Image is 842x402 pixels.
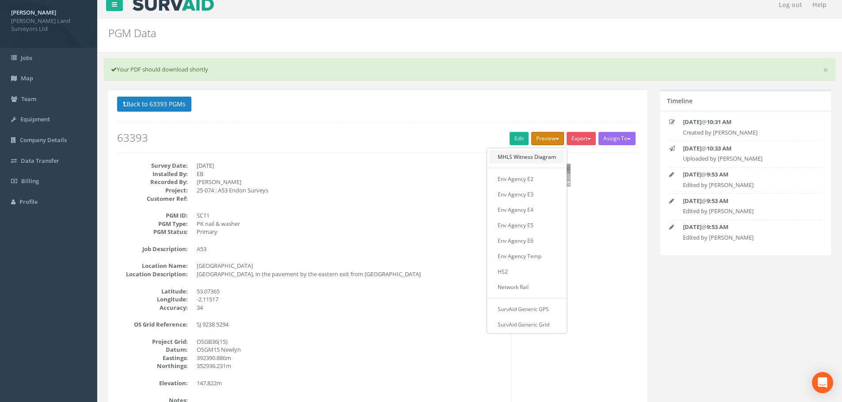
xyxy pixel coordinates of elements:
dd: 53.07365 [197,287,504,296]
dd: [DATE] [197,162,504,170]
dd: 147.822m [197,379,504,387]
dd: SC11 [197,211,504,220]
dt: Location Name: [117,262,188,270]
dd: 34 [197,304,504,312]
dd: Primary [197,228,504,236]
dd: A53 [197,245,504,253]
dt: Accuracy: [117,304,188,312]
a: × [823,65,828,75]
a: Env Agency E6 [489,234,565,248]
p: Created by [PERSON_NAME] [683,128,808,137]
span: Profile [19,198,38,206]
p: @ [683,118,808,126]
dd: 25-074 : A53 Endon Surveys [197,186,504,195]
dt: Project Grid: [117,338,188,346]
dt: PGM Status: [117,228,188,236]
p: @ [683,170,808,179]
strong: 10:31 AM [707,118,732,126]
dd: [GEOGRAPHIC_DATA], in the pavement by the eastern exit from [GEOGRAPHIC_DATA] [197,270,504,278]
dt: Datum: [117,346,188,354]
dd: 392390.886m [197,354,504,362]
span: Team [21,95,36,103]
dd: [PERSON_NAME] [197,178,504,186]
dt: Longitude: [117,295,188,304]
strong: 9:53 AM [707,223,728,231]
dd: PK nail & washer [197,220,504,228]
div: Your PDF should download shortly [104,58,835,81]
a: SurvAid Generic GPS [489,302,565,316]
h2: 63393 [117,132,638,143]
span: Data Transfer [21,157,59,165]
strong: 9:53 AM [707,197,728,205]
button: Assign To [598,132,636,145]
button: Preview [531,132,564,145]
p: Edited by [PERSON_NAME] [683,207,808,215]
a: Env Agency E2 [489,172,565,186]
p: @ [683,144,808,153]
dd: [GEOGRAPHIC_DATA] [197,262,504,270]
dd: OSGM15 Newlyn [197,346,504,354]
dt: Northings: [117,362,188,370]
dt: Customer Ref: [117,195,188,203]
strong: [DATE] [683,197,701,205]
dd: EB [197,170,504,178]
dt: OS Grid Reference: [117,320,188,329]
strong: [DATE] [683,223,701,231]
span: Equipment [20,115,50,123]
dt: Project: [117,186,188,195]
dt: Elevation: [117,379,188,387]
a: Env Agency E5 [489,218,565,232]
dt: Recorded By: [117,178,188,186]
a: Edit [510,132,529,145]
span: Billing [21,177,39,185]
button: Back to 63393 PGMs [117,97,191,112]
span: Map [21,74,33,82]
span: Jobs [21,54,32,62]
strong: [DATE] [683,144,701,152]
dt: Survey Date: [117,162,188,170]
a: SurvAid Generic Grid [489,318,565,331]
dd: -2.11517 [197,295,504,304]
a: MHLS Witness Diagram [489,150,565,164]
a: Env Agency E4 [489,203,565,217]
p: @ [683,197,808,205]
p: Edited by [PERSON_NAME] [683,233,808,242]
dt: Installed By: [117,170,188,178]
strong: [DATE] [683,170,701,178]
strong: [DATE] [683,118,701,126]
span: Company Details [20,136,67,144]
dd: 352936.231m [197,362,504,370]
a: HS2 [489,265,565,278]
strong: 10:33 AM [707,144,732,152]
p: Uploaded by [PERSON_NAME] [683,154,808,163]
strong: [PERSON_NAME] [11,8,56,16]
strong: 9:53 AM [707,170,728,178]
dt: Location Description: [117,270,188,278]
a: Network Rail [489,280,565,294]
a: Env Agency E3 [489,188,565,201]
a: [PERSON_NAME] [PERSON_NAME] Land Surveyors Ltd [11,6,86,33]
dt: PGM Type: [117,220,188,228]
dt: Latitude: [117,287,188,296]
dd: OSGB36(15) [197,338,504,346]
h2: PGM Data [108,27,709,39]
p: @ [683,223,808,231]
div: Open Intercom Messenger [812,372,833,393]
a: Env Agency Temp [489,249,565,263]
dt: PGM ID: [117,211,188,220]
dd: SJ 9238 5294 [197,320,504,329]
p: Edited by [PERSON_NAME] [683,181,808,189]
dt: Job Description: [117,245,188,253]
button: Export [567,132,596,145]
span: [PERSON_NAME] Land Surveyors Ltd [11,17,86,33]
dt: Eastings: [117,354,188,362]
h5: Timeline [667,98,693,104]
